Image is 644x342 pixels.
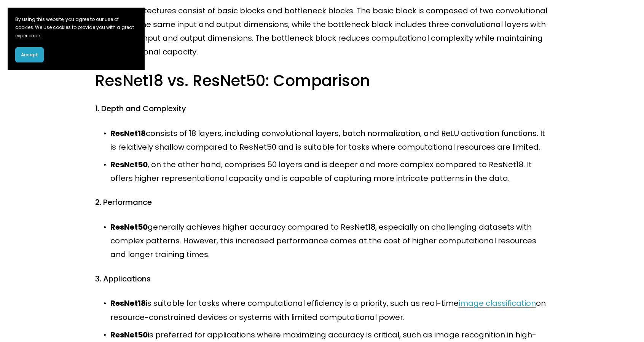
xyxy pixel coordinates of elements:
p: consists of 18 layers, including convolutional layers, batch normalization, and ReLU activation f... [110,126,549,154]
strong: ResNet50 [110,329,148,340]
span: Accept [21,51,38,58]
p: ResNet architectures consist of basic blocks and bottleneck blocks. The basic block is composed o... [95,4,549,59]
strong: ResNet50 [110,159,148,170]
h4: 3. Applications [95,274,549,284]
p: By using this website, you agree to our use of cookies. We use cookies to provide you with a grea... [15,15,137,40]
strong: ResNet18 [110,128,146,139]
p: , on the other hand, comprises 50 layers and is deeper and more complex compared to ResNet18. It ... [110,158,549,185]
section: Cookie banner [8,8,145,70]
a: image classification [459,298,536,308]
p: generally achieves higher accuracy compared to ResNet18, especially on challenging datasets with ... [110,220,549,261]
strong: ResNet50 [110,222,148,232]
strong: ResNet18 [110,298,146,308]
p: is suitable for tasks where computational efficiency is a priority, such as real-time on resource... [110,296,549,324]
h4: 1. Depth and Complexity [95,104,549,114]
button: Accept [15,47,44,62]
h3: ResNet18 vs. ResNet50: Comparison [95,71,549,91]
h4: 2. Performance [95,197,549,208]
